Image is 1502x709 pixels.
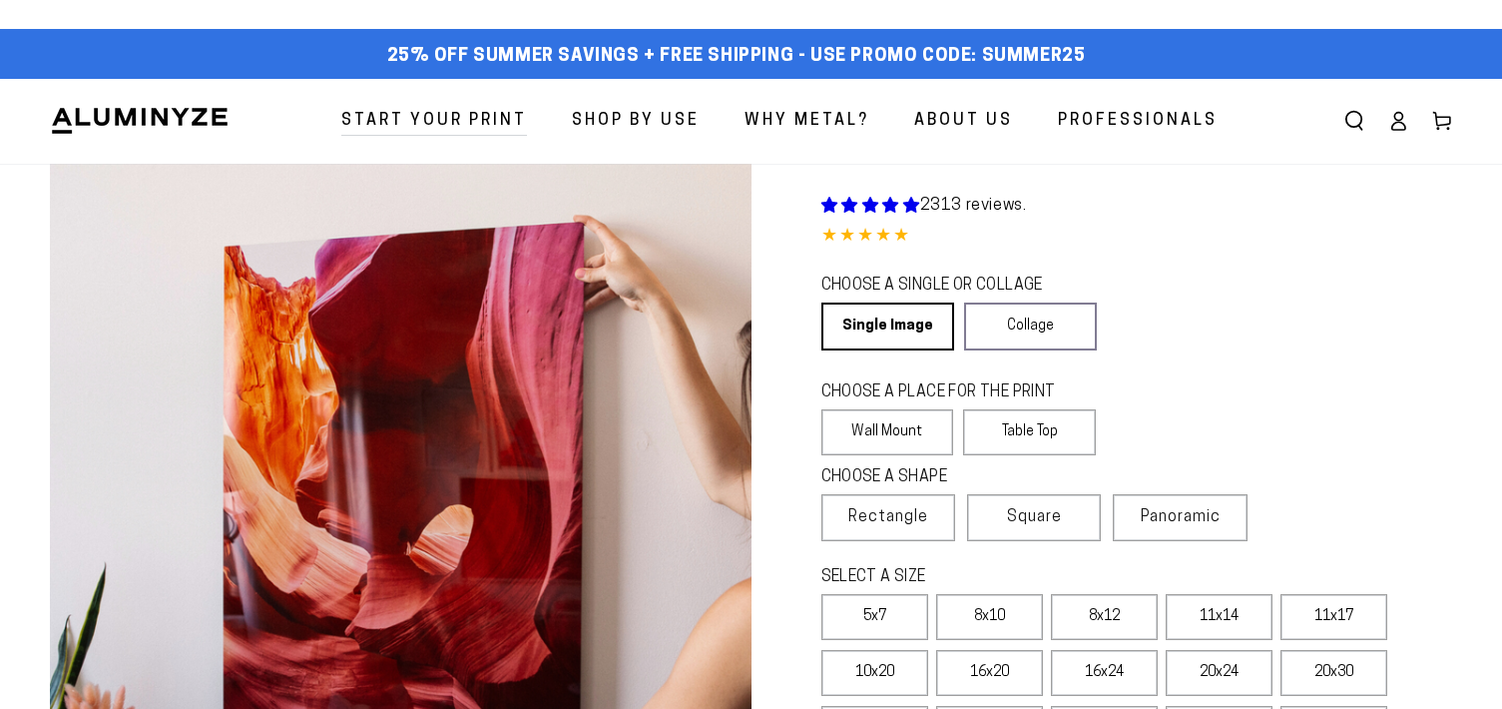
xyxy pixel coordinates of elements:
[963,409,1096,455] label: Table Top
[1280,594,1387,640] label: 11x17
[1051,650,1158,696] label: 16x24
[821,409,954,455] label: Wall Mount
[1280,650,1387,696] label: 20x30
[341,107,527,136] span: Start Your Print
[1043,95,1233,148] a: Professionals
[50,106,230,136] img: Aluminyze
[1332,99,1376,143] summary: Search our site
[572,107,700,136] span: Shop By Use
[745,107,869,136] span: Why Metal?
[821,275,1079,298] legend: CHOOSE A SINGLE OR COLLAGE
[848,505,928,529] span: Rectangle
[1166,594,1272,640] label: 11x14
[387,46,1086,68] span: 25% off Summer Savings + Free Shipping - Use Promo Code: SUMMER25
[821,466,1081,489] legend: CHOOSE A SHAPE
[914,107,1013,136] span: About Us
[821,566,1193,589] legend: SELECT A SIZE
[821,303,954,351] a: Single Image
[821,223,1453,252] div: 4.85 out of 5.0 stars
[1051,594,1158,640] label: 8x12
[821,650,928,696] label: 10x20
[936,650,1043,696] label: 16x20
[1058,107,1218,136] span: Professionals
[821,594,928,640] label: 5x7
[821,381,1078,404] legend: CHOOSE A PLACE FOR THE PRINT
[557,95,715,148] a: Shop By Use
[1166,650,1272,696] label: 20x24
[899,95,1028,148] a: About Us
[936,594,1043,640] label: 8x10
[1141,509,1221,525] span: Panoramic
[964,303,1097,351] a: Collage
[730,95,884,148] a: Why Metal?
[1007,505,1062,529] span: Square
[326,95,542,148] a: Start Your Print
